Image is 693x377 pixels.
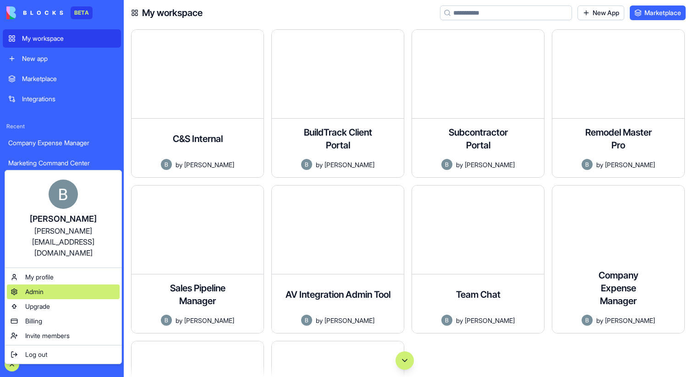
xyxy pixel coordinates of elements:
img: ACg8ocIug40qN1SCXJiinWdltW7QsPxROn8ZAVDlgOtPD8eQfXIZmw=s96-c [49,180,78,209]
div: [PERSON_NAME] [14,213,112,225]
span: Upgrade [25,302,50,311]
div: Company Expense Manager [8,138,115,148]
a: My profile [7,270,120,284]
a: Invite members [7,328,120,343]
span: Billing [25,317,42,326]
div: Marketing Command Center [8,158,115,168]
span: Admin [25,287,44,296]
div: [PERSON_NAME][EMAIL_ADDRESS][DOMAIN_NAME] [14,225,112,258]
a: [PERSON_NAME][PERSON_NAME][EMAIL_ADDRESS][DOMAIN_NAME] [7,172,120,266]
a: Billing [7,314,120,328]
a: Upgrade [7,299,120,314]
span: Log out [25,350,47,359]
a: Admin [7,284,120,299]
span: Invite members [25,331,70,340]
span: Recent [3,123,121,130]
span: My profile [25,273,54,282]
